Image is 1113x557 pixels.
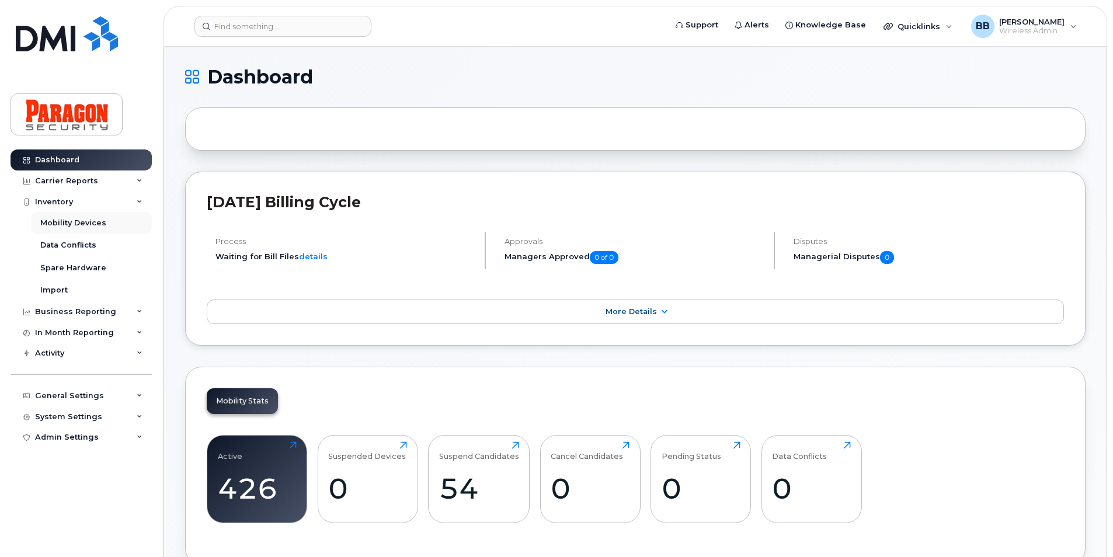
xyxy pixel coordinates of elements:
span: Dashboard [207,68,313,86]
div: 0 [772,471,851,506]
h4: Disputes [794,237,1064,246]
span: More Details [606,307,657,316]
a: Data Conflicts0 [772,441,851,516]
a: details [299,252,328,261]
a: Cancel Candidates0 [551,441,629,516]
a: Suspend Candidates54 [439,441,519,516]
span: 0 of 0 [590,251,618,264]
div: Pending Status [662,441,721,461]
h4: Approvals [505,237,764,246]
a: Pending Status0 [662,441,740,516]
h5: Managers Approved [505,251,764,264]
div: 0 [328,471,407,506]
div: 0 [662,471,740,506]
div: Data Conflicts [772,441,827,461]
h2: [DATE] Billing Cycle [207,193,1064,211]
a: Suspended Devices0 [328,441,407,516]
div: Cancel Candidates [551,441,623,461]
div: Suspended Devices [328,441,406,461]
h4: Process [215,237,475,246]
a: Active426 [218,441,297,516]
div: 426 [218,471,297,506]
li: Waiting for Bill Files [215,251,475,262]
div: Active [218,441,242,461]
div: 54 [439,471,519,506]
span: 0 [880,251,894,264]
div: Suspend Candidates [439,441,519,461]
div: 0 [551,471,629,506]
h5: Managerial Disputes [794,251,1064,264]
